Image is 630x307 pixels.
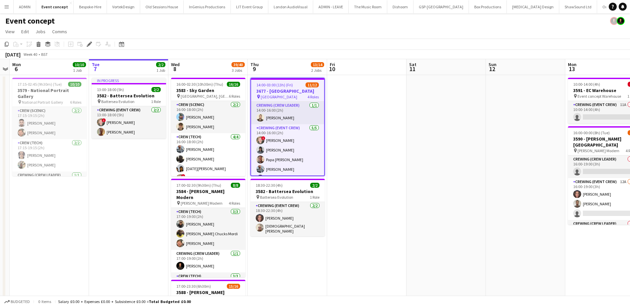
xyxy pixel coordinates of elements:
[92,106,166,139] app-card-role: Crewing (Event Crew)2/213:00-18:00 (5h)![PERSON_NAME][PERSON_NAME]
[36,29,45,35] span: Jobs
[227,284,240,289] span: 15/16
[140,0,184,13] button: Old Sessions House
[567,65,577,73] span: 13
[184,0,231,13] button: InGenius Productions
[12,78,87,176] app-job-card: 17:15-02:45 (9h30m) (Tue)10/103579 - National Portrait Gallery National Portrait Gallery6 RolesCr...
[387,0,413,13] button: Dishoom
[249,65,259,73] span: 9
[101,99,135,104] span: Battersea Evolution
[250,188,325,194] h3: 3582 - Battersea Evolution
[73,68,86,73] div: 1 Job
[260,195,293,200] span: Battersea Evolution
[311,62,324,67] span: 13/14
[74,0,107,13] button: Bespoke-Hire
[573,82,600,87] span: 10:00-14:00 (4h)
[568,61,577,67] span: Mon
[21,29,29,35] span: Edit
[489,61,496,67] span: Sun
[92,78,166,139] app-job-card: In progress13:00-18:00 (5h)2/23582 - Battersea Evolution Battersea Evolution1 RoleCrewing (Event ...
[91,65,100,73] span: 7
[310,195,319,200] span: 1 Role
[310,183,319,188] span: 2/2
[171,61,180,67] span: Wed
[573,130,610,135] span: 16:00-00:00 (8h) (Tue)
[181,201,223,206] span: [PERSON_NAME] Modern
[231,183,240,188] span: 8/8
[231,62,245,67] span: 39/40
[250,179,325,236] app-job-card: 18:30-22:30 (4h)2/23582 - Battersea Evolution Battersea Evolution1 RoleCrewing (Event Crew)2/218:...
[251,124,324,185] app-card-role: Crewing (Event Crew)5/514:00-16:00 (2h)![PERSON_NAME][PERSON_NAME]Papa [PERSON_NAME][PERSON_NAME]
[617,17,625,25] app-user-avatar: Ash Grimmer
[349,0,387,13] button: The Music Room
[22,100,63,105] span: National Portrait Gallery
[3,298,31,305] button: Budgeted
[92,78,166,83] div: In progress
[176,82,223,87] span: 16:00-02:30 (10h30m) (Thu)
[250,202,325,236] app-card-role: Crewing (Event Crew)2/218:30-22:30 (4h)[PERSON_NAME][DEMOGRAPHIC_DATA][PERSON_NAME]
[5,16,55,26] h1: Event concept
[171,289,245,301] h3: 3588 - [PERSON_NAME][GEOGRAPHIC_DATA]
[306,82,319,87] span: 11/12
[58,299,191,304] div: Salary £0.00 + Expenses £0.00 + Subsistence £0.00 =
[92,93,166,99] h3: 3582 - Battersea Evolution
[171,179,245,277] app-job-card: 17:00-02:30 (9h30m) (Thu)8/83584 - [PERSON_NAME] Modern [PERSON_NAME] Modern4 RolesCrew (Tech)3/3...
[610,17,618,25] app-user-avatar: Ash Grimmer
[22,52,39,57] span: Week 40
[19,27,32,36] a: Edit
[151,99,161,104] span: 1 Role
[232,68,244,73] div: 3 Jobs
[251,88,324,94] h3: 3677 - [GEOGRAPHIC_DATA]
[181,174,185,178] span: !
[409,61,416,67] span: Sat
[149,299,191,304] span: Total Budgeted £0.00
[52,29,67,35] span: Comms
[308,94,319,99] span: 4 Roles
[170,65,180,73] span: 8
[176,183,221,188] span: 17:00-02:30 (9h30m) (Thu)
[329,65,335,73] span: 10
[5,51,21,58] div: [DATE]
[231,0,268,13] button: LIT Event Group
[12,171,87,194] app-card-role: Crewing (Crew Leader)1/1
[408,65,416,73] span: 11
[107,0,140,13] button: VortekDesign
[92,61,100,67] span: Tue
[559,0,597,13] button: ShawSound Ltd
[578,94,621,99] span: Event concept Warehouse
[12,139,87,171] app-card-role: Crew (Tech)2/217:15-19:15 (2h)[PERSON_NAME][PERSON_NAME]
[251,102,324,124] app-card-role: Crewing (Crew Leader)1/114:00-16:00 (2h)[PERSON_NAME]
[261,94,297,99] span: [GEOGRAPHIC_DATA]
[102,118,106,122] span: !
[171,133,245,185] app-card-role: Crew (Tech)4/416:00-18:00 (2h)[PERSON_NAME][PERSON_NAME][DATE][PERSON_NAME]![PERSON_NAME]
[469,0,507,13] button: Box Productions
[256,183,283,188] span: 18:30-22:30 (4h)
[413,0,469,13] button: GSP-[GEOGRAPHIC_DATA]
[36,0,74,13] button: Event concept
[37,299,52,304] span: 0 items
[151,87,161,92] span: 2/2
[578,148,619,153] span: [PERSON_NAME] Modern
[11,299,30,304] span: Budgeted
[181,94,229,99] span: [GEOGRAPHIC_DATA], [GEOGRAPHIC_DATA], [GEOGRAPHIC_DATA]
[261,136,265,140] span: !
[68,82,81,87] span: 10/10
[171,78,245,176] app-job-card: 16:00-02:30 (10h30m) (Thu)16/163583 - Sky Garden [GEOGRAPHIC_DATA], [GEOGRAPHIC_DATA], [GEOGRAPHI...
[311,68,324,73] div: 2 Jobs
[250,78,325,176] app-job-card: 14:00-03:00 (13h) (Fri)11/123677 - [GEOGRAPHIC_DATA] [GEOGRAPHIC_DATA]4 RolesCrewing (Crew Leader...
[18,82,62,87] span: 17:15-02:45 (9h30m) (Tue)
[330,61,335,67] span: Fri
[227,82,240,87] span: 16/16
[171,87,245,93] h3: 3583 - Sky Garden
[507,0,559,13] button: [MEDICAL_DATA] Design
[156,68,165,73] div: 1 Job
[256,82,293,87] span: 14:00-03:00 (13h) (Fri)
[12,107,87,139] app-card-role: Crew (Scenic)2/217:15-19:15 (2h)[PERSON_NAME][PERSON_NAME]
[70,100,81,105] span: 6 Roles
[12,61,21,67] span: Mon
[73,62,86,67] span: 10/10
[171,250,245,272] app-card-role: Crewing (Crew Leader)1/117:00-19:00 (2h)[PERSON_NAME]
